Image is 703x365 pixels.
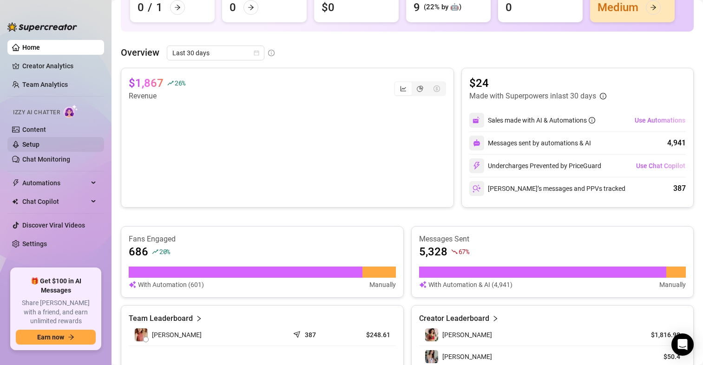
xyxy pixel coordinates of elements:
span: [PERSON_NAME] [442,353,492,360]
article: Team Leaderboard [129,313,193,324]
span: dollar-circle [434,85,440,92]
span: thunderbolt [12,179,20,187]
span: info-circle [600,93,606,99]
article: $1,867 [129,76,164,91]
img: svg%3e [473,162,481,170]
article: Overview [121,46,159,59]
a: Home [22,44,40,51]
a: Setup [22,141,39,148]
article: Made with Superpowers in last 30 days [469,91,596,102]
span: rise [152,248,158,255]
span: send [293,329,302,338]
span: [PERSON_NAME] [152,330,202,340]
span: Izzy AI Chatter [13,108,60,117]
span: arrow-right [650,4,657,11]
img: AI Chatter [64,104,78,118]
article: Manually [369,280,396,290]
article: 387 [305,330,316,339]
img: maki [425,328,438,341]
span: arrow-right [68,334,74,340]
span: Automations [22,176,88,190]
img: svg%3e [473,116,481,124]
span: Last 30 days [172,46,259,60]
article: $24 [469,76,606,91]
span: Earn now [37,333,64,341]
a: Team Analytics [22,81,68,88]
article: 686 [129,244,148,259]
span: fall [451,248,458,255]
div: Sales made with AI & Automations [488,115,595,125]
span: 🎁 Get $100 in AI Messages [16,277,96,295]
img: logo-BBDzfeDw.svg [7,22,77,32]
img: svg%3e [419,280,427,290]
article: $50.4 [638,352,680,361]
div: 387 [673,183,686,194]
button: Earn nowarrow-right [16,330,96,345]
article: With Automation & AI (4,941) [428,280,512,290]
article: Revenue [129,91,185,102]
span: Use Automations [635,117,685,124]
div: Undercharges Prevented by PriceGuard [469,158,601,173]
span: right [492,313,499,324]
span: 67 % [459,247,469,256]
article: Fans Engaged [129,234,396,244]
a: Creator Analytics [22,59,97,73]
div: segmented control [394,81,446,96]
span: line-chart [400,85,407,92]
div: (22% by 🤖) [424,2,461,13]
span: arrow-right [248,4,254,11]
span: pie-chart [417,85,423,92]
article: 5,328 [419,244,447,259]
a: Content [22,126,46,133]
article: $1,816.98 [638,330,680,339]
article: Messages Sent [419,234,686,244]
article: With Automation (601) [138,280,204,290]
a: Discover Viral Videos [22,222,85,229]
span: Chat Copilot [22,194,88,209]
article: Manually [659,280,686,290]
div: Open Intercom Messenger [671,333,694,356]
img: svg%3e [473,139,480,147]
button: Use Automations [634,113,686,128]
span: Use Chat Copilot [636,162,685,169]
span: 26 % [175,78,185,87]
img: Makiyah Belle [135,328,148,341]
span: arrow-right [174,4,181,11]
span: Share [PERSON_NAME] with a friend, and earn unlimited rewards [16,299,96,326]
span: rise [167,80,174,86]
div: [PERSON_NAME]’s messages and PPVs tracked [469,181,625,196]
button: Use Chat Copilot [636,158,686,173]
a: Chat Monitoring [22,156,70,163]
img: Maki [425,350,438,363]
span: 20 % [159,247,170,256]
span: info-circle [589,117,595,124]
div: Messages sent by automations & AI [469,136,591,150]
img: Chat Copilot [12,198,18,205]
div: 4,941 [667,137,686,149]
a: Settings [22,240,47,248]
img: svg%3e [129,280,136,290]
span: info-circle [268,50,275,56]
img: svg%3e [473,184,481,193]
article: $248.61 [348,330,390,339]
article: Creator Leaderboard [419,313,489,324]
span: right [196,313,202,324]
span: [PERSON_NAME] [442,331,492,339]
span: calendar [254,50,259,56]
